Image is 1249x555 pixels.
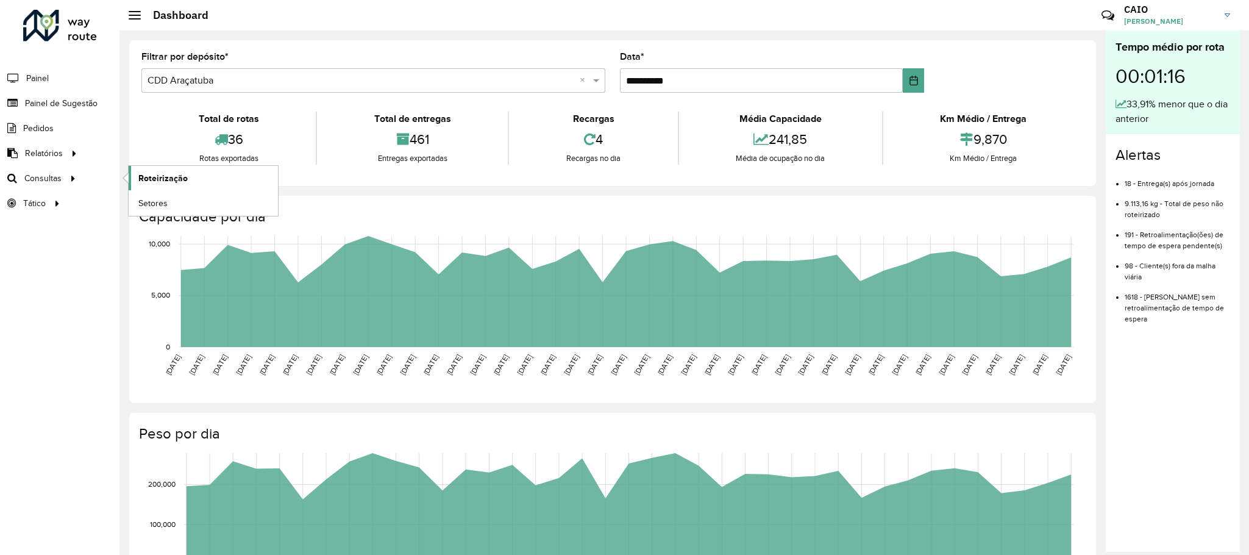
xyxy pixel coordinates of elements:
[1125,251,1230,282] li: 98 - Cliente(s) fora da malha viária
[375,353,393,376] text: [DATE]
[164,353,182,376] text: [DATE]
[445,353,463,376] text: [DATE]
[1095,2,1121,29] a: Contato Rápido
[138,197,168,210] span: Setores
[399,353,416,376] text: [DATE]
[914,353,931,376] text: [DATE]
[682,112,879,126] div: Média Capacidade
[886,152,1081,165] div: Km Médio / Entrega
[422,353,439,376] text: [DATE]
[1116,97,1230,126] div: 33,91% menor que o dia anterior
[211,353,229,376] text: [DATE]
[320,112,505,126] div: Total de entregas
[188,353,205,376] text: [DATE]
[320,152,505,165] div: Entregas exportadas
[1125,220,1230,251] li: 191 - Retroalimentação(ões) de tempo de espera pendente(s)
[797,353,814,376] text: [DATE]
[1116,56,1230,97] div: 00:01:16
[139,208,1084,226] h4: Capacidade por dia
[25,147,63,160] span: Relatórios
[144,152,313,165] div: Rotas exportadas
[961,353,978,376] text: [DATE]
[320,126,505,152] div: 461
[1116,146,1230,164] h4: Alertas
[24,172,62,185] span: Consultas
[1116,39,1230,56] div: Tempo médio por rota
[682,126,879,152] div: 241,85
[844,353,861,376] text: [DATE]
[820,353,838,376] text: [DATE]
[23,197,46,210] span: Tático
[516,353,533,376] text: [DATE]
[773,353,791,376] text: [DATE]
[138,172,188,185] span: Roteirização
[1125,282,1230,324] li: 1618 - [PERSON_NAME] sem retroalimentação de tempo de espera
[144,112,313,126] div: Total de rotas
[150,520,176,528] text: 100,000
[352,353,369,376] text: [DATE]
[633,353,650,376] text: [DATE]
[305,353,322,376] text: [DATE]
[166,343,170,351] text: 0
[727,353,744,376] text: [DATE]
[26,72,49,85] span: Painel
[1124,4,1215,15] h3: CAIO
[682,152,879,165] div: Média de ocupação no dia
[23,122,54,135] span: Pedidos
[937,353,955,376] text: [DATE]
[1125,169,1230,189] li: 18 - Entrega(s) após jornada
[891,353,908,376] text: [DATE]
[1055,353,1072,376] text: [DATE]
[25,97,98,110] span: Painel de Sugestão
[656,353,674,376] text: [DATE]
[703,353,721,376] text: [DATE]
[139,425,1084,443] h4: Peso por dia
[1124,16,1215,27] span: [PERSON_NAME]
[680,353,697,376] text: [DATE]
[141,49,229,64] label: Filtrar por depósito
[1031,353,1048,376] text: [DATE]
[609,353,627,376] text: [DATE]
[563,353,580,376] text: [DATE]
[1008,353,1025,376] text: [DATE]
[281,353,299,376] text: [DATE]
[151,292,170,299] text: 5,000
[492,353,510,376] text: [DATE]
[867,353,884,376] text: [DATE]
[235,353,252,376] text: [DATE]
[586,353,603,376] text: [DATE]
[620,49,644,64] label: Data
[144,126,313,152] div: 36
[539,353,557,376] text: [DATE]
[258,353,276,376] text: [DATE]
[886,126,1081,152] div: 9,870
[580,73,590,88] span: Clear all
[129,191,278,215] a: Setores
[129,166,278,190] a: Roteirização
[149,240,170,248] text: 10,000
[328,353,346,376] text: [DATE]
[1125,189,1230,220] li: 9.113,16 kg - Total de peso não roteirizado
[148,481,176,489] text: 200,000
[886,112,1081,126] div: Km Médio / Entrega
[512,112,674,126] div: Recargas
[984,353,1002,376] text: [DATE]
[512,126,674,152] div: 4
[512,152,674,165] div: Recargas no dia
[141,9,208,22] h2: Dashboard
[903,68,924,93] button: Choose Date
[469,353,486,376] text: [DATE]
[750,353,767,376] text: [DATE]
